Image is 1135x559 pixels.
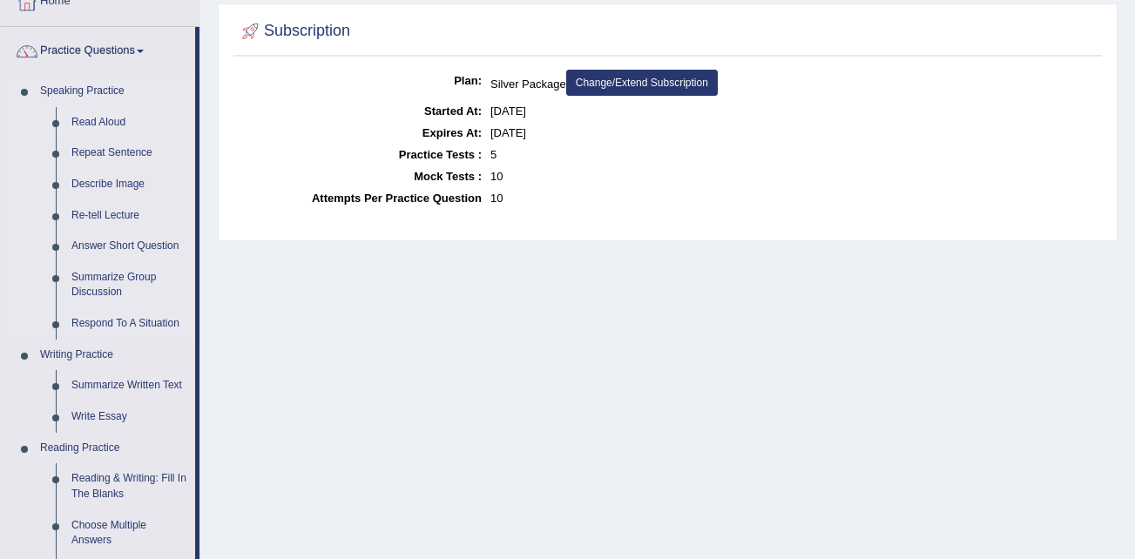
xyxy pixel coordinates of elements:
a: Summarize Group Discussion [64,262,195,308]
dd: Silver Package [490,70,1098,100]
dt: Started At: [238,100,482,122]
a: Write Essay [64,401,195,433]
a: Reading Practice [32,433,195,464]
dt: Expires At: [238,122,482,144]
a: Change/Extend Subscription [566,70,718,96]
a: Read Aloud [64,107,195,138]
dd: 10 [490,187,1098,209]
a: Choose Multiple Answers [64,510,195,556]
a: Practice Questions [1,27,195,71]
dd: 10 [490,165,1098,187]
a: Respond To A Situation [64,308,195,340]
a: Reading & Writing: Fill In The Blanks [64,463,195,509]
dt: Practice Tests : [238,144,482,165]
a: Summarize Written Text [64,370,195,401]
a: Answer Short Question [64,231,195,262]
a: Writing Practice [32,340,195,371]
dd: [DATE] [490,122,1098,144]
a: Describe Image [64,169,195,200]
h2: Subscription [238,18,350,44]
dd: [DATE] [490,100,1098,122]
a: Speaking Practice [32,76,195,107]
dt: Attempts Per Practice Question [238,187,482,209]
a: Repeat Sentence [64,138,195,169]
dt: Plan: [238,70,482,91]
dt: Mock Tests : [238,165,482,187]
dd: 5 [490,144,1098,165]
a: Re-tell Lecture [64,200,195,232]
